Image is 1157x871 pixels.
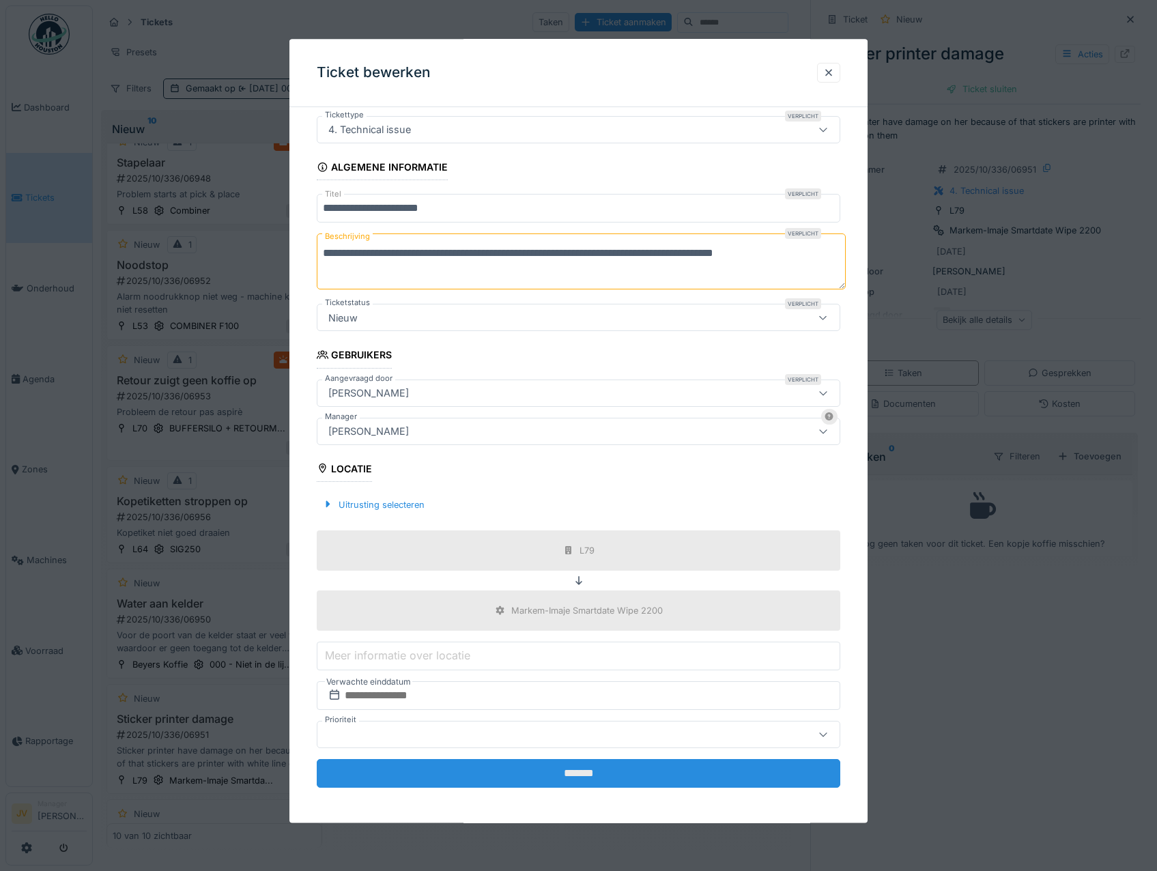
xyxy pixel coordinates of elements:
div: Verplicht [785,111,821,122]
div: Locatie [317,459,373,482]
label: Verwachte einddatum [325,674,412,689]
label: Aangevraagd door [322,373,395,384]
label: Ticketstatus [322,298,373,309]
div: Verplicht [785,374,821,385]
div: Gebruikers [317,345,392,369]
label: Meer informatie over locatie [322,648,473,664]
div: Algemene informatie [317,158,448,181]
div: Verplicht [785,189,821,200]
div: Verplicht [785,229,821,240]
label: Prioriteit [322,714,359,726]
div: [PERSON_NAME] [323,386,414,401]
div: Nieuw [323,311,363,326]
div: [PERSON_NAME] [323,424,414,439]
label: Titel [322,189,344,201]
h3: Ticket bewerken [317,64,431,81]
label: Beschrijving [322,229,373,246]
label: Manager [322,411,360,423]
div: Markem-Imaje Smartdate Wipe 2200 [511,604,663,617]
div: Verplicht [785,299,821,310]
label: Tickettype [322,110,367,122]
div: L79 [580,544,595,557]
div: 4. Technical issue [323,123,416,138]
div: Uitrusting selecteren [317,496,430,514]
